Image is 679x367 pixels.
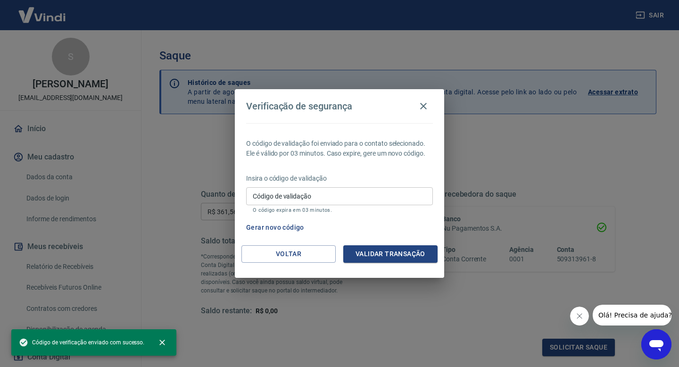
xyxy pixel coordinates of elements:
p: Insira o código de validação [246,174,433,183]
h4: Verificação de segurança [246,100,352,112]
span: Olá! Precisa de ajuda? [6,7,79,14]
button: close [152,332,173,353]
button: Gerar novo código [242,219,308,236]
p: O código expira em 03 minutos. [253,207,426,213]
span: Código de verificação enviado com sucesso. [19,338,144,347]
iframe: Message from company [593,305,671,325]
iframe: Close message [570,307,589,325]
button: Voltar [241,245,336,263]
p: O código de validação foi enviado para o contato selecionado. Ele é válido por 03 minutos. Caso e... [246,139,433,158]
button: Validar transação [343,245,438,263]
iframe: Button to launch messaging window [641,329,671,359]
